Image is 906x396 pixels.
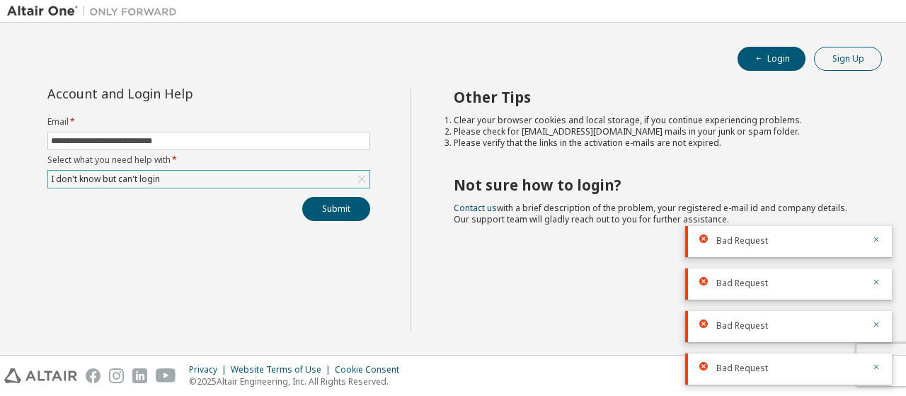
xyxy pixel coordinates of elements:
h2: Not sure how to login? [454,176,857,194]
img: altair_logo.svg [4,368,77,383]
label: Select what you need help with [47,154,370,166]
div: Cookie Consent [335,364,408,375]
span: Bad Request [716,278,768,289]
div: Website Terms of Use [231,364,335,375]
li: Clear your browser cookies and local storage, if you continue experiencing problems. [454,115,857,126]
button: Login [738,47,805,71]
div: I don't know but can't login [48,171,369,188]
h2: Other Tips [454,88,857,106]
span: with a brief description of the problem, your registered e-mail id and company details. Our suppo... [454,202,847,225]
img: instagram.svg [109,368,124,383]
label: Email [47,116,370,128]
img: linkedin.svg [132,368,147,383]
li: Please check for [EMAIL_ADDRESS][DOMAIN_NAME] mails in your junk or spam folder. [454,126,857,137]
span: Bad Request [716,235,768,247]
img: facebook.svg [86,368,101,383]
button: Sign Up [814,47,882,71]
div: I don't know but can't login [49,171,162,187]
a: Contact us [454,202,497,214]
span: Bad Request [716,363,768,374]
div: Privacy [189,364,231,375]
img: youtube.svg [156,368,176,383]
p: © 2025 Altair Engineering, Inc. All Rights Reserved. [189,375,408,387]
button: Submit [302,197,370,221]
div: Account and Login Help [47,88,306,99]
img: Altair One [7,4,184,18]
span: Bad Request [716,320,768,332]
li: Please verify that the links in the activation e-mails are not expired. [454,137,857,149]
